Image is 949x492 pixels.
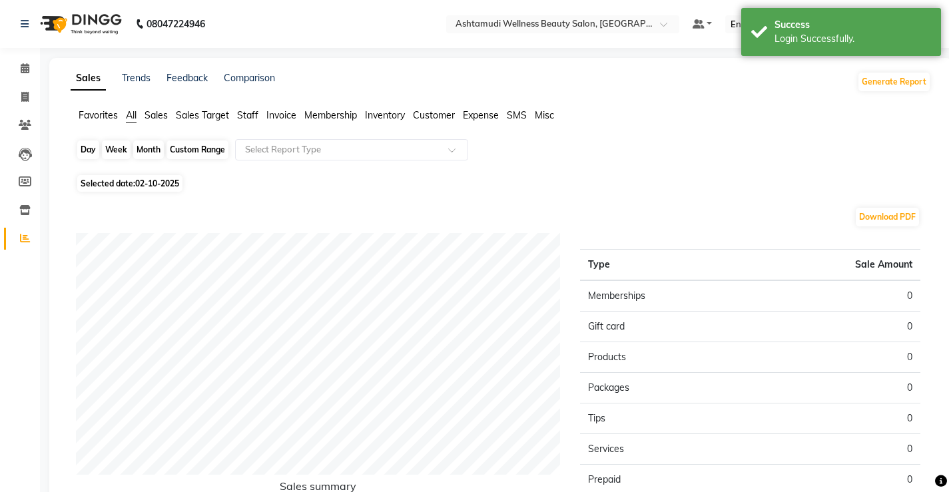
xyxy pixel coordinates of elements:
[751,342,920,373] td: 0
[856,208,919,226] button: Download PDF
[102,140,131,159] div: Week
[133,140,164,159] div: Month
[34,5,125,43] img: logo
[580,312,750,342] td: Gift card
[580,403,750,434] td: Tips
[237,109,258,121] span: Staff
[135,178,179,188] span: 02-10-2025
[77,140,99,159] div: Day
[751,373,920,403] td: 0
[126,109,137,121] span: All
[145,109,168,121] span: Sales
[166,72,208,84] a: Feedback
[77,175,182,192] span: Selected date:
[122,72,151,84] a: Trends
[224,72,275,84] a: Comparison
[71,67,106,91] a: Sales
[413,109,455,121] span: Customer
[580,342,750,373] td: Products
[79,109,118,121] span: Favorites
[166,140,228,159] div: Custom Range
[365,109,405,121] span: Inventory
[535,109,554,121] span: Misc
[463,109,499,121] span: Expense
[507,109,527,121] span: SMS
[147,5,205,43] b: 08047224946
[751,250,920,281] th: Sale Amount
[304,109,357,121] span: Membership
[266,109,296,121] span: Invoice
[751,403,920,434] td: 0
[775,18,931,32] div: Success
[580,250,750,281] th: Type
[580,280,750,312] td: Memberships
[858,73,930,91] button: Generate Report
[751,312,920,342] td: 0
[580,434,750,465] td: Services
[176,109,229,121] span: Sales Target
[775,32,931,46] div: Login Successfully.
[580,373,750,403] td: Packages
[751,280,920,312] td: 0
[751,434,920,465] td: 0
